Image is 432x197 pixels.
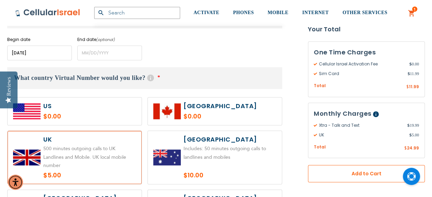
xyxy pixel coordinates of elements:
[314,122,407,128] span: Xtra - Talk and Text
[404,145,407,152] span: $
[342,10,387,15] span: OTHER SERVICES
[233,10,254,15] span: PHONES
[314,132,409,138] span: UK
[407,71,410,77] span: $
[77,37,142,43] label: End date
[8,175,23,190] div: Accessibility Menu
[308,165,425,182] button: Add to Cart
[314,71,407,77] span: Sim Card
[408,9,416,18] a: 1
[407,122,410,128] span: $
[314,144,326,151] span: Total
[409,61,412,67] span: $
[7,37,72,43] label: Begin date
[314,109,372,118] span: Monthly Charges
[193,10,219,15] span: ACTIVATE
[15,9,80,17] img: Cellular Israel Logo
[409,132,419,138] span: 5.00
[302,10,329,15] span: INTERNET
[14,74,145,81] span: What country Virtual Number would you like?
[7,45,72,60] input: MM/DD/YYYY
[268,10,289,15] span: MOBILE
[373,111,379,117] span: Help
[331,170,402,177] span: Add to Cart
[96,37,115,42] i: (optional)
[409,84,419,90] span: 11.99
[94,7,180,19] input: Search
[147,74,154,81] span: Help
[77,45,142,60] input: MM/DD/YYYY
[409,132,412,138] span: $
[314,61,409,67] span: Cellular Israel Activation Fee
[308,24,425,34] strong: Your Total
[407,122,419,128] span: 19.99
[413,7,416,12] span: 1
[406,84,409,90] span: $
[6,77,12,96] div: Reviews
[314,83,326,89] span: Total
[407,145,419,151] span: 24.99
[314,47,419,58] h3: One Time Charges
[407,71,419,77] span: 11.99
[409,61,419,67] span: 0.00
